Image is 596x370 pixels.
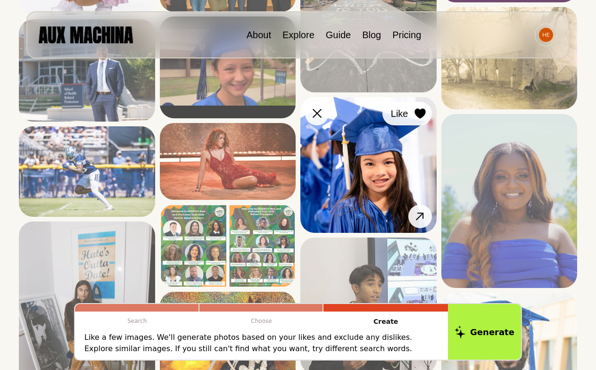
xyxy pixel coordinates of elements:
[362,30,381,40] a: Blog
[282,30,315,40] a: Explore
[19,126,155,217] img: Search result
[323,312,448,332] p: Create
[199,312,324,330] p: Choose
[441,114,578,288] img: Search result
[39,26,133,43] img: AUX MACHINA
[539,28,553,42] img: Avatar
[326,30,351,40] a: Guide
[392,30,421,40] a: Pricing
[391,107,408,121] span: Like
[19,19,155,121] img: Search result
[382,102,432,125] button: Like
[448,304,521,360] button: Generate
[84,332,439,354] p: Like a few images. We'll generate photos based on your likes and exclude any dislikes. Explore si...
[160,123,296,199] img: Search result
[160,16,296,118] img: Search result
[247,30,271,40] a: About
[160,205,296,288] img: Search result
[300,97,437,233] img: Search result
[75,312,199,330] p: Search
